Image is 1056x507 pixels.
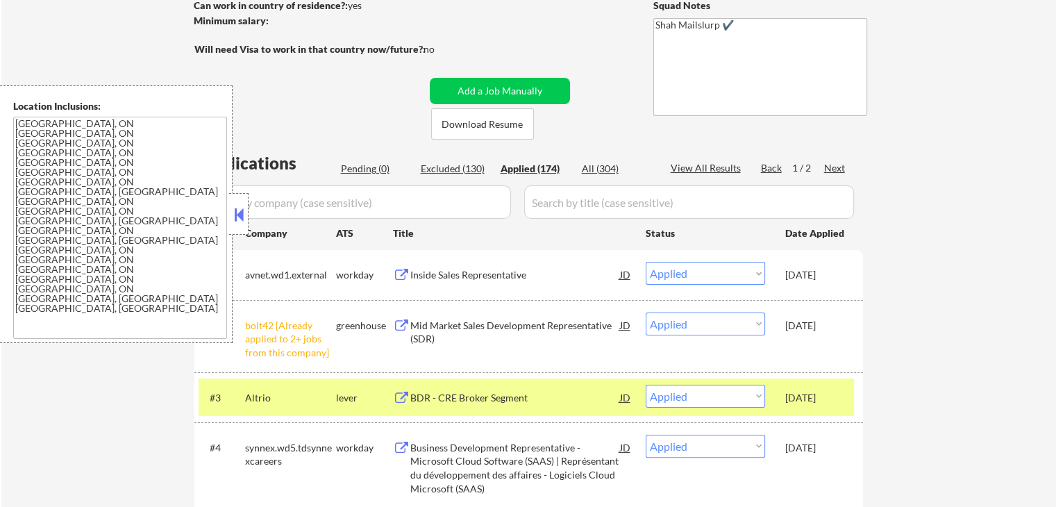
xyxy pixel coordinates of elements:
div: avnet.wd1.external [245,268,336,282]
div: Applications [199,155,336,172]
div: JD [619,385,632,410]
div: JD [619,262,632,287]
div: no [424,42,463,56]
div: Business Development Representative - Microsoft Cloud Software (SAAS) | Représentant du développe... [410,441,620,495]
div: Altrio [245,391,336,405]
div: #3 [210,391,234,405]
div: BDR - CRE Broker Segment [410,391,620,405]
div: Date Applied [785,226,846,240]
button: Download Resume [431,108,534,140]
div: 1 / 2 [792,161,824,175]
input: Search by company (case sensitive) [199,185,511,219]
div: [DATE] [785,268,846,282]
div: Location Inclusions: [13,99,227,113]
div: JD [619,435,632,460]
div: workday [336,441,393,455]
input: Search by title (case sensitive) [524,185,854,219]
div: Inside Sales Representative [410,268,620,282]
div: #4 [210,441,234,455]
strong: Minimum salary: [194,15,269,26]
strong: Will need Visa to work in that country now/future?: [194,43,426,55]
div: Next [824,161,846,175]
div: Excluded (130) [421,162,490,176]
button: Add a Job Manually [430,78,570,104]
div: [DATE] [785,441,846,455]
div: Applied (174) [501,162,570,176]
div: workday [336,268,393,282]
div: [DATE] [785,319,846,333]
div: Pending (0) [341,162,410,176]
div: ATS [336,226,393,240]
div: Mid Market Sales Development Representative (SDR) [410,319,620,346]
div: bolt42 [Already applied to 2+ jobs from this company] [245,319,336,360]
div: [DATE] [785,391,846,405]
div: Status [646,220,765,245]
div: View All Results [671,161,745,175]
div: All (304) [582,162,651,176]
div: Company [245,226,336,240]
div: greenhouse [336,319,393,333]
div: synnex.wd5.tdsynnexcareers [245,441,336,468]
div: Back [761,161,783,175]
div: JD [619,313,632,338]
div: Title [393,226,632,240]
div: lever [336,391,393,405]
